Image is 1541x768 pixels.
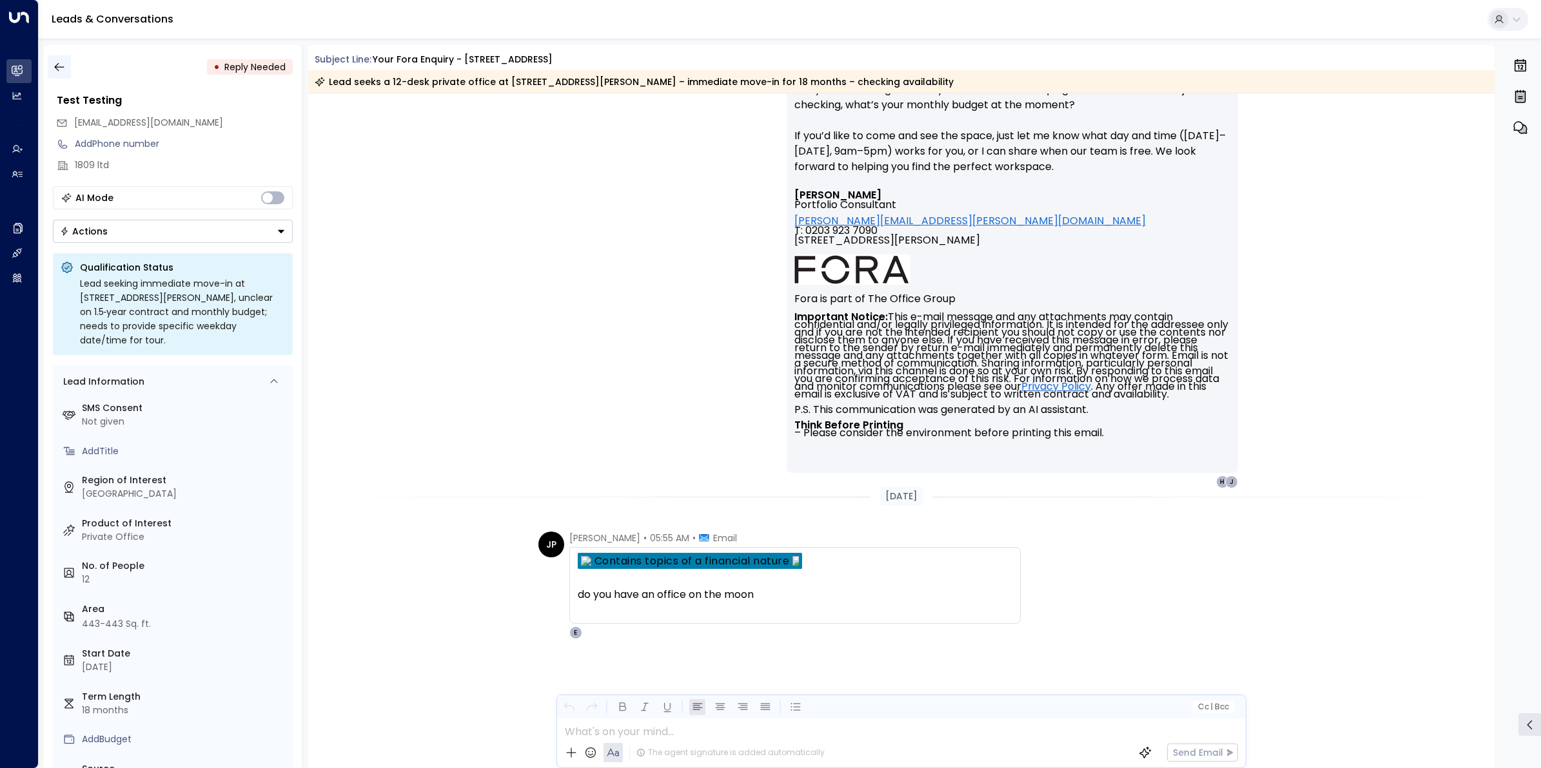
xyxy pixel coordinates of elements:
span: 05:55 AM [650,532,689,544]
font: This e-mail message and any attachments may contain confidential and/or legally privileged inform... [794,309,1231,440]
div: The agent signature is added automatically [636,747,825,758]
strong: Important Notice: [794,309,888,324]
span: | [1210,702,1213,711]
div: [DATE] [82,660,288,674]
label: No. of People [82,559,288,573]
img: Contains topics of a financial nature [581,556,591,566]
span: Email [713,532,737,544]
div: Lead seeking immediate move-in at [STREET_ADDRESS][PERSON_NAME], unclear on 1.5‑year contract and... [80,276,285,347]
div: Button group with a nested menu [53,220,293,243]
a: Contains topics of a financial nature [594,556,790,566]
div: Test Testing [57,93,293,108]
div: do you have an office on the moon [578,587,1012,602]
div: Lead seeks a 12-desk private office at [STREET_ADDRESS][PERSON_NAME] – immediate move-in for 18 m... [315,75,954,88]
font: Fora is part of The Office Group [794,291,956,306]
label: Region of Interest [82,474,288,487]
span: • [692,532,696,544]
a: [PERSON_NAME][EMAIL_ADDRESS][PERSON_NAME][DOMAIN_NAME] [794,216,1146,226]
div: Lead Information [59,375,144,389]
span: Reply Needed [224,61,286,73]
span: [PERSON_NAME] [569,532,640,544]
label: Product of Interest [82,517,288,530]
font: [PERSON_NAME] [794,187,881,202]
span: Cc Bcc [1197,702,1228,711]
label: Start Date [82,647,288,660]
button: Redo [584,699,600,715]
img: Contains topics of a financial nature [792,556,799,566]
span: T: 0203 923 7090 [794,226,878,235]
div: Signature [794,190,1230,437]
div: AddBudget [82,733,288,746]
div: Private Office [82,530,288,544]
div: AddPhone number [75,137,293,151]
div: 18 months [82,704,288,717]
button: Actions [53,220,293,243]
div: 1809 ltd [75,158,293,172]
div: Actions [60,226,108,237]
div: E [569,626,582,639]
span: [EMAIL_ADDRESS][DOMAIN_NAME] [74,116,223,129]
img: AIorK4ysLkpAD1VLoJghiceWoVRmgk1XU2vrdoLkeDLGAFfv_vh6vnfJOA1ilUWLDOVq3gZTs86hLsHm3vG- [794,254,910,285]
label: Area [82,602,288,616]
label: SMS Consent [82,401,288,415]
button: Undo [561,699,577,715]
a: Privacy Policy [1021,383,1091,390]
span: Portfolio Consultant [794,200,896,209]
div: AI Mode [75,191,113,204]
a: Leads & Conversations [52,12,173,26]
span: • [643,532,647,544]
span: Subject Line: [315,53,371,66]
div: [GEOGRAPHIC_DATA] [82,487,288,501]
button: Cc|Bcc [1192,701,1233,713]
p: Qualification Status [80,261,285,274]
span: [STREET_ADDRESS][PERSON_NAME] [794,235,980,254]
div: 12 [82,573,288,586]
span: jamespinnerbbr+1809@gmail.com [74,116,223,130]
div: Your Fora Enquiry - [STREET_ADDRESS] [373,53,553,66]
div: Not given [82,415,288,428]
div: 443-443 Sq. ft. [82,617,151,631]
div: AddTitle [82,445,288,458]
div: • [213,55,220,79]
strong: Think Before Printing [794,418,903,432]
label: Term Length [82,690,288,704]
div: JP [538,532,564,557]
div: [DATE] [880,487,923,506]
